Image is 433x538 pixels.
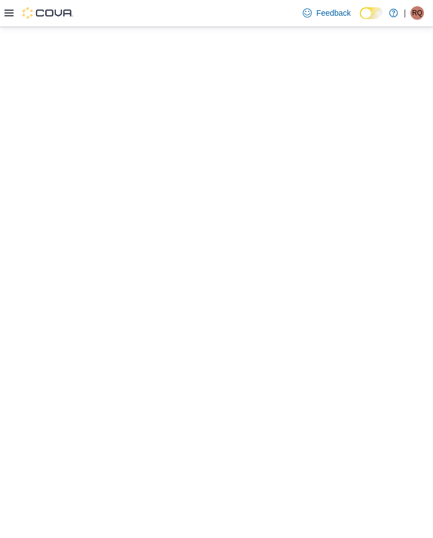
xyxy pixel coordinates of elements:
[360,7,383,19] input: Dark Mode
[23,7,73,19] img: Cova
[316,7,351,19] span: Feedback
[410,6,424,20] div: Rosalinda quinones
[298,2,355,24] a: Feedback
[404,6,406,20] p: |
[412,6,422,20] span: Rq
